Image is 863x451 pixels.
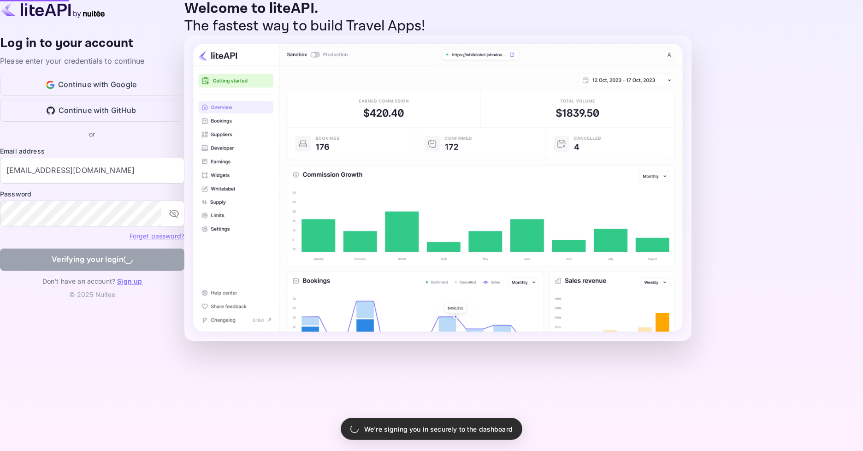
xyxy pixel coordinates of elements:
p: The fastest way to build Travel Apps! [184,18,692,35]
a: Sign up [117,277,142,285]
p: We're signing you in securely to the dashboard [364,424,513,434]
img: liteAPI Dashboard Preview [184,36,692,341]
button: toggle password visibility [165,204,183,223]
a: Forget password? [130,231,184,240]
p: or [89,129,95,139]
a: Forget password? [130,232,184,240]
